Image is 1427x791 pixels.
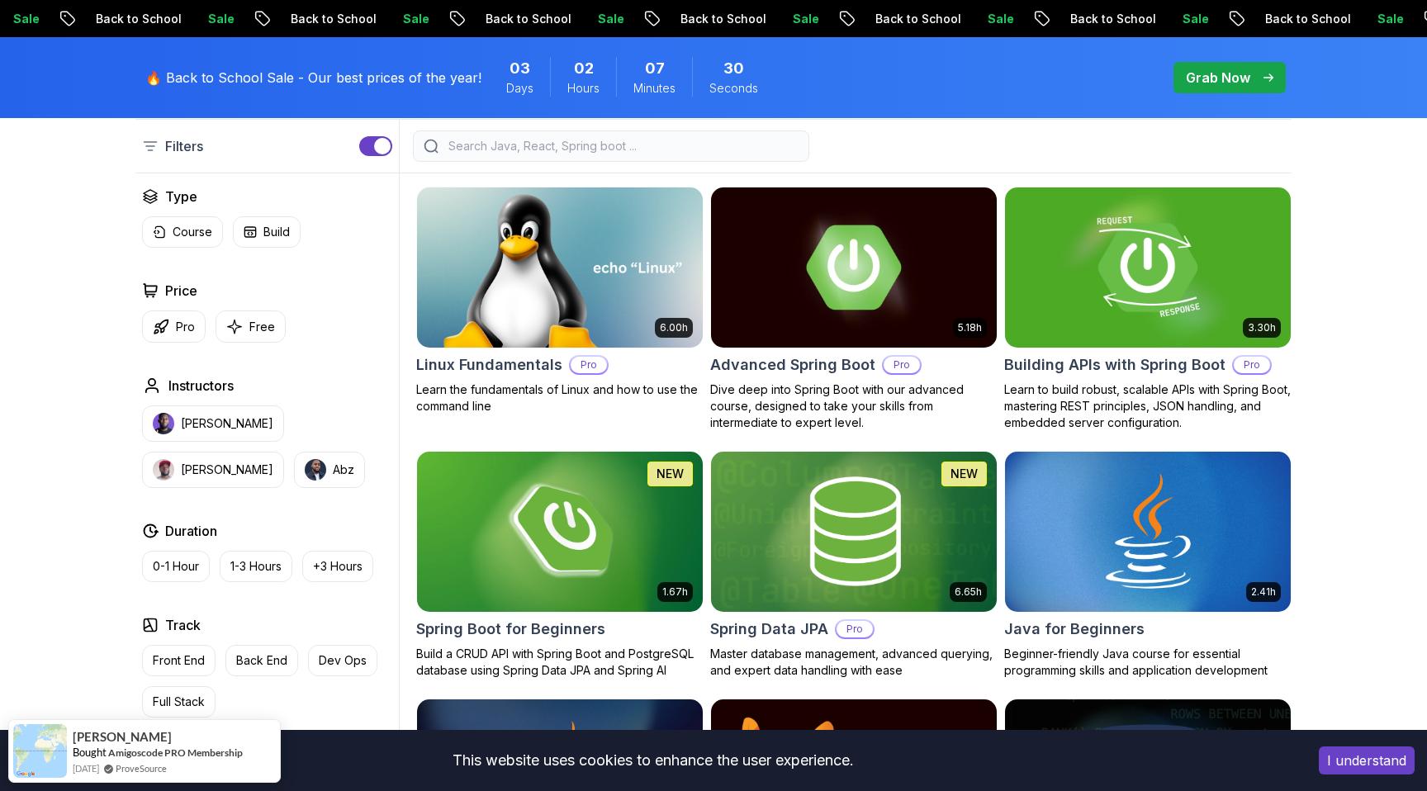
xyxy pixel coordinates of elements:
[633,80,676,97] span: Minutes
[12,742,1294,779] div: This website uses cookies to enhance the user experience.
[1362,11,1415,27] p: Sale
[181,462,273,478] p: [PERSON_NAME]
[1055,11,1167,27] p: Back to School
[710,187,998,431] a: Advanced Spring Boot card5.18hAdvanced Spring BootProDive deep into Spring Boot with our advanced...
[645,57,665,80] span: 7 Minutes
[470,11,582,27] p: Back to School
[710,381,998,431] p: Dive deep into Spring Boot with our advanced course, designed to take your skills from intermedia...
[582,11,635,27] p: Sale
[665,11,777,27] p: Back to School
[165,187,197,206] h2: Type
[176,319,195,335] p: Pro
[230,558,282,575] p: 1-3 Hours
[165,521,217,541] h2: Duration
[1167,11,1220,27] p: Sale
[1004,187,1292,431] a: Building APIs with Spring Boot card3.30hBuilding APIs with Spring BootProLearn to build robust, s...
[173,224,212,240] p: Course
[305,459,326,481] img: instructor img
[165,615,201,635] h2: Track
[142,216,223,248] button: Course
[73,746,107,759] span: Bought
[165,136,203,156] p: Filters
[142,645,216,676] button: Front End
[225,645,298,676] button: Back End
[416,646,704,679] p: Build a CRUD API with Spring Boot and PostgreSQL database using Spring Data JPA and Spring AI
[710,451,998,679] a: Spring Data JPA card6.65hNEWSpring Data JPAProMaster database management, advanced querying, and ...
[1004,618,1145,641] h2: Java for Beginners
[1319,746,1415,774] button: Accept cookies
[153,652,205,669] p: Front End
[73,761,99,775] span: [DATE]
[192,11,245,27] p: Sale
[571,357,607,373] p: Pro
[153,413,174,434] img: instructor img
[1234,357,1270,373] p: Pro
[308,645,377,676] button: Dev Ops
[142,405,284,442] button: instructor img[PERSON_NAME]
[216,310,286,343] button: Free
[711,452,997,612] img: Spring Data JPA card
[1248,321,1276,334] p: 3.30h
[220,551,292,582] button: 1-3 Hours
[142,551,210,582] button: 0-1 Hour
[660,321,688,334] p: 6.00h
[951,466,978,482] p: NEW
[387,11,440,27] p: Sale
[567,80,600,97] span: Hours
[13,724,67,778] img: provesource social proof notification image
[181,415,273,432] p: [PERSON_NAME]
[709,80,758,97] span: Seconds
[1004,451,1292,679] a: Java for Beginners card2.41hJava for BeginnersBeginner-friendly Java course for essential program...
[165,281,197,301] h2: Price
[302,551,373,582] button: +3 Hours
[108,746,243,759] a: Amigoscode PRO Membership
[416,451,704,679] a: Spring Boot for Beginners card1.67hNEWSpring Boot for BeginnersBuild a CRUD API with Spring Boot ...
[275,11,387,27] p: Back to School
[657,466,684,482] p: NEW
[73,730,172,744] span: [PERSON_NAME]
[417,452,703,612] img: Spring Boot for Beginners card
[153,694,205,710] p: Full Stack
[236,652,287,669] p: Back End
[249,319,275,335] p: Free
[710,646,998,679] p: Master database management, advanced querying, and expert data handling with ease
[1251,585,1276,599] p: 2.41h
[142,686,216,718] button: Full Stack
[116,761,167,775] a: ProveSource
[1004,646,1292,679] p: Beginner-friendly Java course for essential programming skills and application development
[510,57,530,80] span: 3 Days
[416,618,605,641] h2: Spring Boot for Beginners
[1005,452,1291,612] img: Java for Beginners card
[153,558,199,575] p: 0-1 Hour
[319,652,367,669] p: Dev Ops
[955,585,982,599] p: 6.65h
[710,618,828,641] h2: Spring Data JPA
[294,452,365,488] button: instructor imgAbz
[263,224,290,240] p: Build
[837,621,873,637] p: Pro
[333,462,354,478] p: Abz
[958,321,982,334] p: 5.18h
[416,187,704,414] a: Linux Fundamentals card6.00hLinux FundamentalsProLearn the fundamentals of Linux and how to use t...
[998,183,1297,351] img: Building APIs with Spring Boot card
[1004,381,1292,431] p: Learn to build robust, scalable APIs with Spring Boot, mastering REST principles, JSON handling, ...
[445,138,799,154] input: Search Java, React, Spring boot ...
[506,80,533,97] span: Days
[884,357,920,373] p: Pro
[1186,68,1250,88] p: Grab Now
[972,11,1025,27] p: Sale
[777,11,830,27] p: Sale
[711,187,997,348] img: Advanced Spring Boot card
[416,353,562,377] h2: Linux Fundamentals
[233,216,301,248] button: Build
[1249,11,1362,27] p: Back to School
[142,310,206,343] button: Pro
[1004,353,1226,377] h2: Building APIs with Spring Boot
[710,353,875,377] h2: Advanced Spring Boot
[168,376,234,395] h2: Instructors
[662,585,688,599] p: 1.67h
[574,57,594,80] span: 2 Hours
[145,68,481,88] p: 🔥 Back to School Sale - Our best prices of the year!
[723,57,744,80] span: 30 Seconds
[860,11,972,27] p: Back to School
